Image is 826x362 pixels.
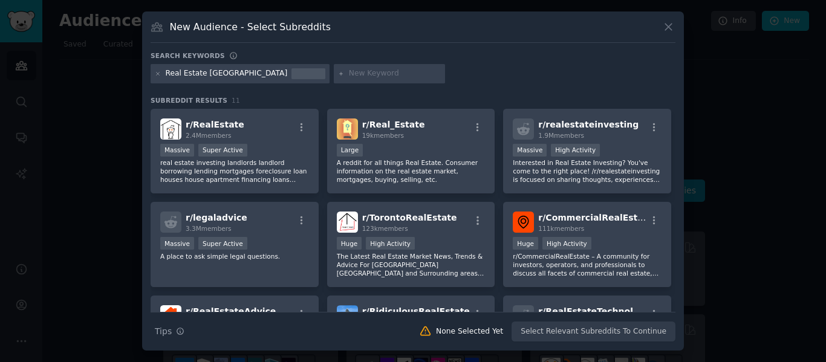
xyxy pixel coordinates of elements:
span: r/ RealEstateTechnology [538,306,650,316]
span: r/ TorontoRealEstate [362,213,457,222]
span: r/ legaladvice [186,213,247,222]
button: Tips [151,321,189,342]
div: Massive [160,144,194,157]
span: r/ RidiculousRealEstate [362,306,470,316]
div: None Selected Yet [436,326,503,337]
span: r/ RealEstateAdvice [186,306,276,316]
p: real estate investing landlords landlord borrowing lending mortgages foreclosure loan houses hous... [160,158,309,184]
div: Real Estate [GEOGRAPHIC_DATA] [166,68,288,79]
span: 2.4M members [186,132,232,139]
img: TorontoRealEstate [337,212,358,233]
span: 1.9M members [538,132,584,139]
p: Interested in Real Estate Investing? You've come to the right place! /r/realestateinvesting is fo... [513,158,662,184]
div: High Activity [366,237,415,250]
div: High Activity [542,237,591,250]
span: r/ Real_Estate [362,120,425,129]
span: 3.3M members [186,225,232,232]
p: A place to ask simple legal questions. [160,252,309,260]
p: r/CommercialRealEstate – A community for investors, operators, and professionals to discuss all f... [513,252,662,277]
div: Super Active [198,237,247,250]
span: 123k members [362,225,408,232]
span: r/ RealEstate [186,120,244,129]
div: High Activity [551,144,600,157]
span: r/ realestateinvesting [538,120,639,129]
span: r/ CommercialRealEstate [538,213,653,222]
p: The Latest Real Estate Market News, Trends & Advice For [GEOGRAPHIC_DATA] [GEOGRAPHIC_DATA] and S... [337,252,486,277]
div: Huge [337,237,362,250]
p: A reddit for all things Real Estate. Consumer information on the real estate market, mortgages, b... [337,158,486,184]
div: Super Active [198,144,247,157]
img: RealEstate [160,118,181,140]
div: Huge [513,237,538,250]
input: New Keyword [349,68,441,79]
span: Tips [155,325,172,338]
img: RealEstateAdvice [160,305,181,326]
span: 19k members [362,132,404,139]
span: 111k members [538,225,584,232]
h3: Search keywords [151,51,225,60]
img: CommercialRealEstate [513,212,534,233]
span: Subreddit Results [151,96,227,105]
img: RidiculousRealEstate [337,305,358,326]
div: Massive [160,237,194,250]
span: 11 [232,97,240,104]
h3: New Audience - Select Subreddits [170,21,331,33]
div: Massive [513,144,547,157]
img: Real_Estate [337,118,358,140]
div: Large [337,144,363,157]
